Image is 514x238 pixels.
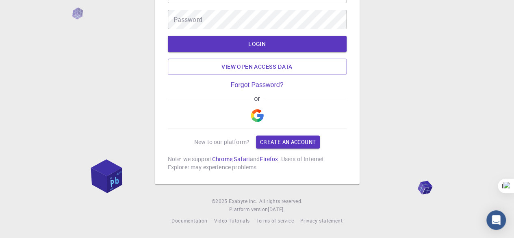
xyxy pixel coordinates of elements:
button: LOGIN [168,36,347,52]
a: Video Tutorials [214,217,249,225]
span: [DATE] . [268,206,285,212]
span: © 2025 [212,197,229,205]
span: Terms of service [256,217,293,224]
span: Exabyte Inc. [229,198,257,204]
a: Terms of service [256,217,293,225]
img: Google [251,109,264,122]
p: Note: we support , and . Users of Internet Explorer may experience problems. [168,155,347,171]
a: Documentation [171,217,207,225]
a: Exabyte Inc. [229,197,257,205]
a: View open access data [168,59,347,75]
p: New to our platform? [194,138,249,146]
span: Platform version [229,205,268,214]
span: All rights reserved. [259,197,302,205]
span: or [250,95,264,103]
span: Privacy statement [300,217,343,224]
a: [DATE]. [268,205,285,214]
a: Chrome [212,155,232,163]
a: Privacy statement [300,217,343,225]
span: Documentation [171,217,207,224]
div: Open Intercom Messenger [486,210,506,230]
a: Firefox [260,155,278,163]
a: Safari [234,155,250,163]
span: Video Tutorials [214,217,249,224]
a: Create an account [256,135,320,148]
a: Forgot Password? [231,81,284,89]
